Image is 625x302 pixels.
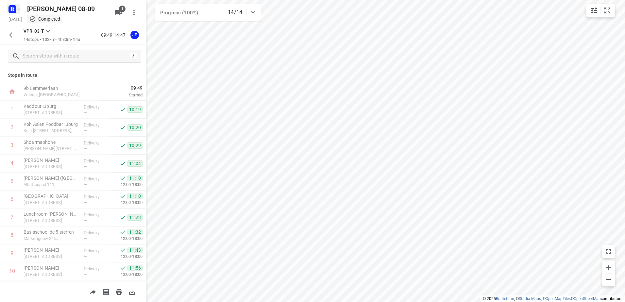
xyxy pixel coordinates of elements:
p: Delivery [84,140,108,146]
div: 6 [10,196,13,202]
div: 3 [10,142,13,148]
span: 11:04 [127,160,143,167]
p: Kaddour IJburg [24,103,78,109]
span: — [84,200,87,205]
p: Delivery [84,158,108,164]
div: Progress (100%)14/14 [155,4,261,21]
a: Routetitan [496,296,514,301]
p: Koh Asian Foodbar IJburg [24,121,78,127]
svg: Done [120,160,126,167]
span: Print shipping labels [99,288,112,294]
p: [PERSON_NAME] ([GEOGRAPHIC_DATA]) [24,175,78,181]
span: 11:43 [127,247,143,253]
p: [PERSON_NAME] [24,265,78,271]
button: Map settings [587,4,600,17]
span: — [84,110,87,115]
input: Search stops within route [23,51,130,61]
p: 14 stops • 132km • 4h30m • 14u [24,37,80,43]
svg: Done [120,106,126,113]
p: 14/14 [228,8,242,16]
span: — [84,218,87,223]
span: — [84,182,87,187]
p: 12:00-18:00 [110,199,143,206]
span: — [84,146,87,151]
div: 8 [10,232,13,238]
p: [STREET_ADDRESS], [24,163,78,170]
div: / [130,53,137,60]
p: [STREET_ADDRESS], [24,271,78,278]
div: 10 [9,268,15,274]
p: [GEOGRAPHIC_DATA] [24,193,78,199]
p: 12:00-18:00 [110,235,143,242]
p: Delivery [84,193,108,200]
p: [STREET_ADDRESS], [24,217,78,224]
span: — [84,236,87,241]
a: OpenStreetMap [574,296,601,301]
span: Progress (100%) [160,10,198,16]
svg: Done [120,124,126,131]
p: Lunchroom [PERSON_NAME]'s [24,211,78,217]
p: [STREET_ADDRESS], [24,253,78,260]
svg: Done [120,265,126,271]
div: This project completed. You cannot make any changes to it. [29,16,60,22]
p: Markengouw 245a, [24,235,78,242]
a: Stadia Maps [519,296,541,301]
button: More [127,6,141,19]
span: 10:29 [127,142,143,149]
svg: Done [120,247,126,253]
p: 12:00-18:00 [110,253,143,260]
p: Delivery [84,211,108,218]
div: 7 [10,214,13,220]
p: Delivery [84,265,108,272]
svg: Done [120,214,126,221]
span: 11:23 [127,214,143,221]
p: Delivery [84,247,108,254]
svg: Done [120,193,126,199]
span: Print route [112,288,126,294]
p: Weesp, [GEOGRAPHIC_DATA] [24,92,92,98]
p: Delivery [84,104,108,110]
p: 12:00-18:00 [110,181,143,188]
div: small contained button group [586,4,615,17]
li: © 2025 , © , © © contributors [483,296,622,301]
div: 9 [10,250,13,256]
p: Basisschool de 5 sterren [24,229,78,235]
div: 2 [10,124,13,130]
span: 11:56 [127,265,143,271]
div: 5 [10,178,13,184]
p: [PERSON_NAME][STREET_ADDRESS], [24,145,78,152]
svg: Done [120,142,126,149]
div: 1 [10,106,13,112]
span: Share route [86,288,99,294]
span: — [84,164,87,169]
svg: Done [120,229,126,235]
p: Krijn [STREET_ADDRESS], [24,127,78,134]
p: [PERSON_NAME] [24,247,78,253]
a: OpenMapTiles [546,296,571,301]
p: Delivery [84,229,108,236]
span: 1 [119,6,126,12]
p: Started [99,92,143,98]
p: [STREET_ADDRESS], [24,199,78,206]
p: 09:49-14:47 [101,32,128,39]
p: Delivery [84,176,108,182]
span: 10:19 [127,106,143,113]
span: 09:49 [99,85,143,91]
span: 11:10 [127,175,143,181]
span: 11:32 [127,229,143,235]
p: Delivery [84,122,108,128]
span: — [84,128,87,133]
p: 9b Eemmeerlaan [24,85,92,92]
p: [PERSON_NAME] [24,157,78,163]
p: [STREET_ADDRESS], [24,109,78,116]
span: — [84,272,87,277]
button: 1 [112,6,125,19]
span: 11:10 [127,193,143,199]
span: Download route [126,288,139,294]
p: 12:00-18:00 [110,271,143,278]
p: Albatrospad 111, [24,181,78,188]
span: 10:20 [127,124,143,131]
p: Stops in route [8,72,139,79]
button: Fit zoom [601,4,614,17]
p: Shoarmaphone [24,139,78,145]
